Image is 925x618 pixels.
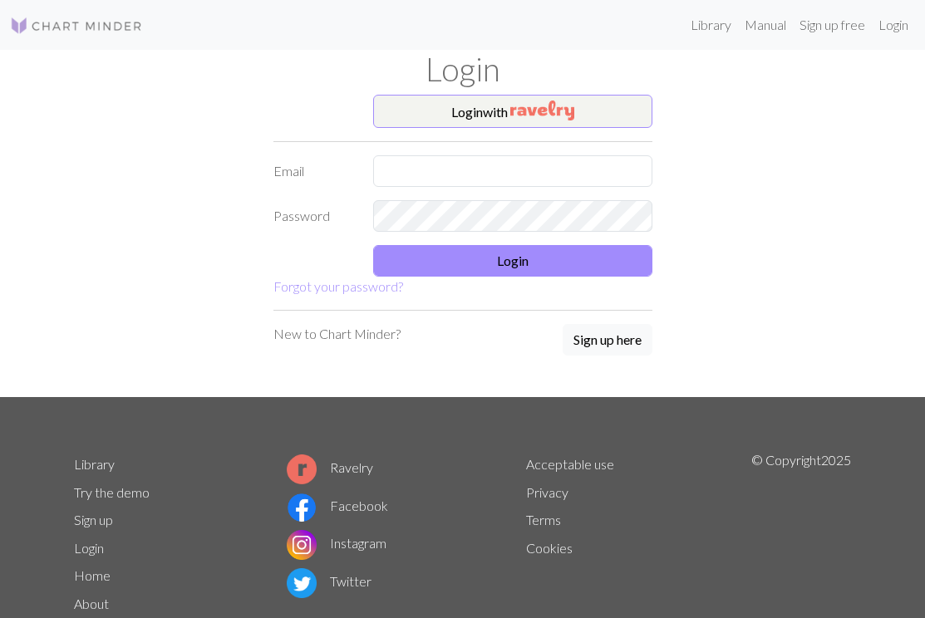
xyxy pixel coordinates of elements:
[74,456,115,472] a: Library
[74,567,111,583] a: Home
[373,95,652,128] button: Loginwith
[287,573,371,589] a: Twitter
[287,459,373,475] a: Ravelry
[74,512,113,527] a: Sign up
[563,324,652,356] button: Sign up here
[74,540,104,556] a: Login
[10,16,143,36] img: Logo
[738,8,793,42] a: Manual
[64,50,862,88] h1: Login
[74,596,109,611] a: About
[263,155,363,187] label: Email
[373,245,652,277] button: Login
[287,454,317,484] img: Ravelry logo
[287,493,317,522] img: Facebook logo
[793,8,872,42] a: Sign up free
[287,498,388,513] a: Facebook
[684,8,738,42] a: Library
[287,530,317,560] img: Instagram logo
[563,324,652,357] a: Sign up here
[526,540,573,556] a: Cookies
[287,568,317,598] img: Twitter logo
[526,484,568,500] a: Privacy
[526,456,614,472] a: Acceptable use
[510,101,574,120] img: Ravelry
[263,200,363,232] label: Password
[287,535,386,551] a: Instagram
[872,8,915,42] a: Login
[273,278,403,294] a: Forgot your password?
[74,484,150,500] a: Try the demo
[273,324,401,344] p: New to Chart Minder?
[526,512,561,527] a: Terms
[751,450,851,618] p: © Copyright 2025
